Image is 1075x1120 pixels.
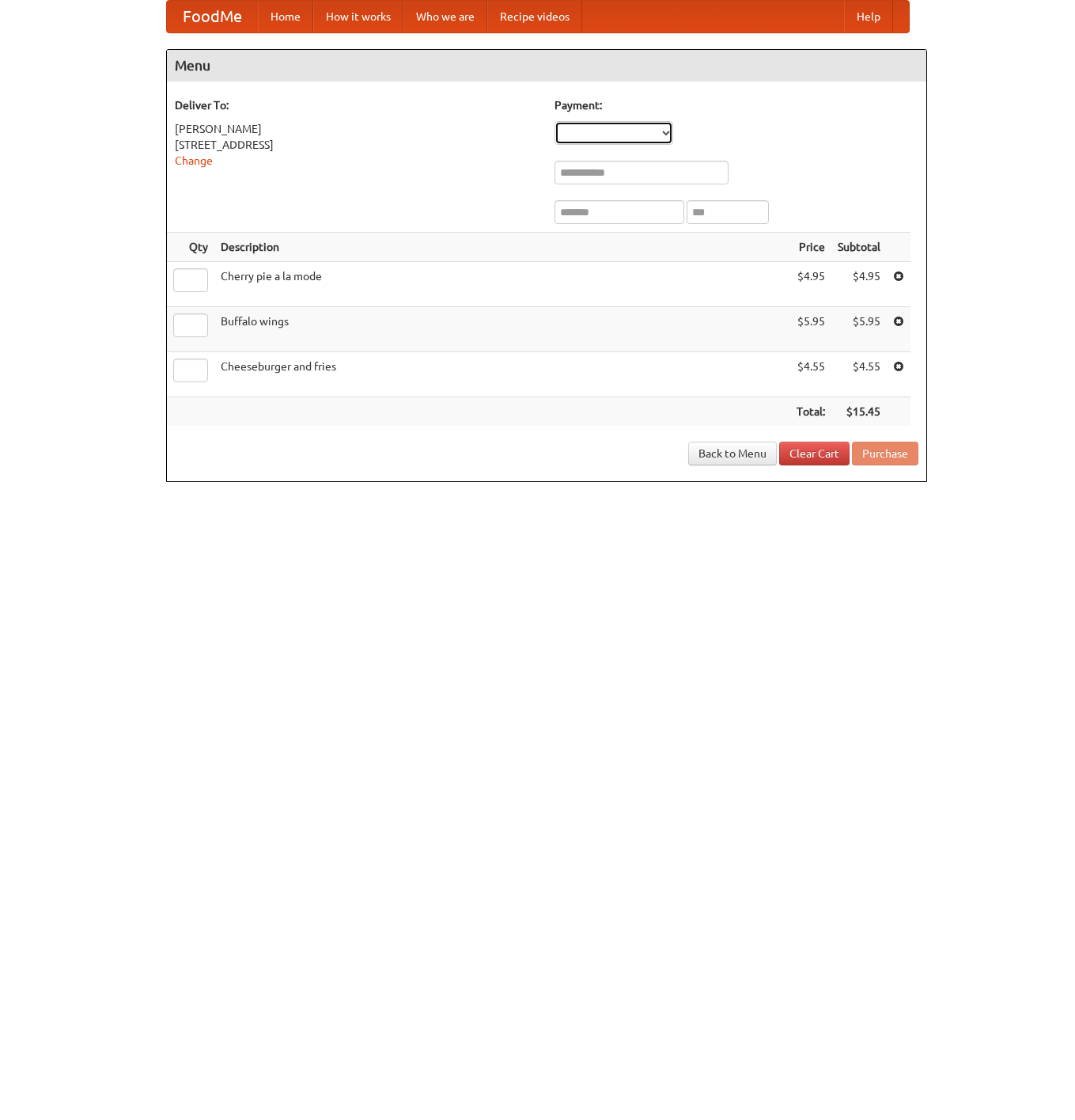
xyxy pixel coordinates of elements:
[175,97,539,113] h5: Deliver To:
[214,233,790,262] th: Description
[831,262,887,307] td: $4.95
[214,262,790,307] td: Cherry pie a la mode
[831,352,887,397] td: $4.55
[214,352,790,397] td: Cheeseburger and fries
[313,1,403,32] a: How it works
[214,307,790,352] td: Buffalo wings
[790,233,831,262] th: Price
[175,137,539,153] div: [STREET_ADDRESS]
[852,442,918,465] button: Purchase
[167,1,258,32] a: FoodMe
[688,442,777,465] a: Back to Menu
[831,233,887,262] th: Subtotal
[175,121,539,137] div: [PERSON_NAME]
[403,1,487,32] a: Who we are
[555,97,918,113] h5: Payment:
[831,307,887,352] td: $5.95
[258,1,313,32] a: Home
[790,352,831,397] td: $4.55
[790,397,831,427] th: Total:
[790,307,831,352] td: $5.95
[167,233,214,262] th: Qty
[175,154,213,167] a: Change
[487,1,582,32] a: Recipe videos
[790,262,831,307] td: $4.95
[779,442,850,465] a: Clear Cart
[831,397,887,427] th: $15.45
[167,50,926,82] h4: Menu
[844,1,893,32] a: Help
